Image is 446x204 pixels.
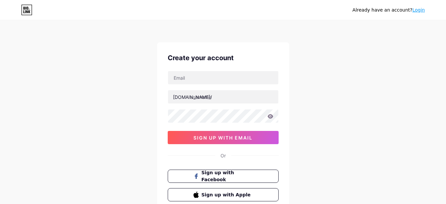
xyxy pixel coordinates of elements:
[168,53,279,63] div: Create your account
[201,191,253,198] span: Sign up with Apple
[168,131,279,144] button: sign up with email
[168,188,279,201] button: Sign up with Apple
[412,7,425,13] a: Login
[201,169,253,183] span: Sign up with Facebook
[221,152,226,159] div: Or
[168,90,278,103] input: username
[193,135,253,141] span: sign up with email
[173,94,212,101] div: [DOMAIN_NAME]/
[168,170,279,183] button: Sign up with Facebook
[168,71,278,84] input: Email
[353,7,425,14] div: Already have an account?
